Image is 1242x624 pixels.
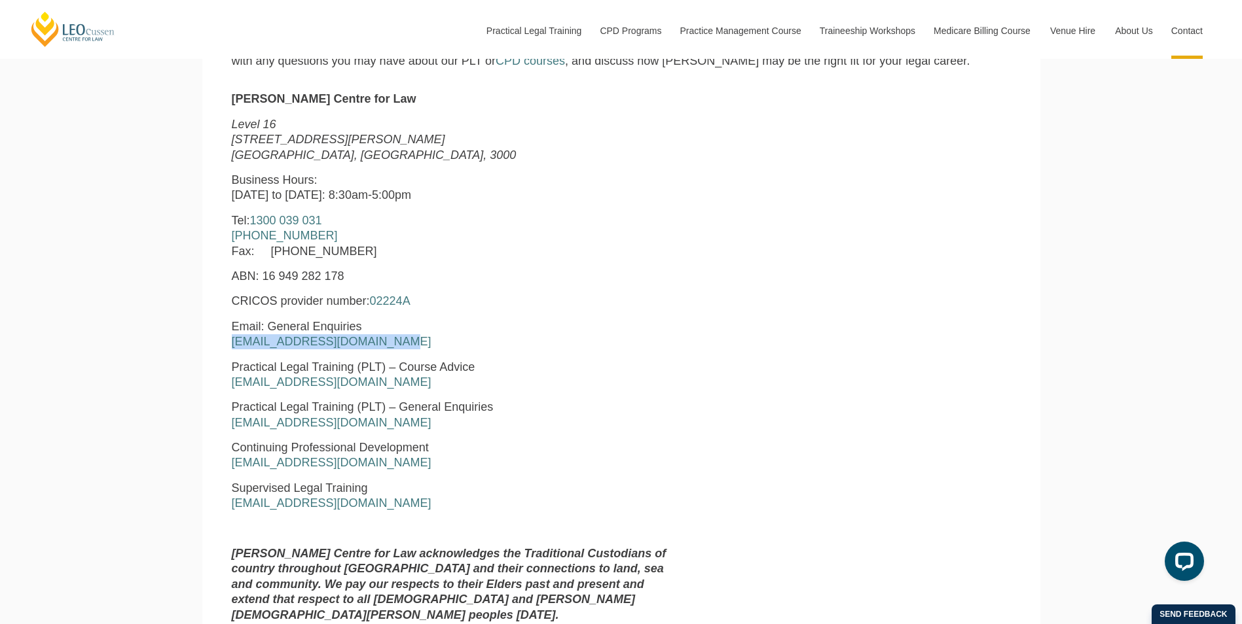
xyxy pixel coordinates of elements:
[232,269,678,284] p: ABN: 16 949 282 178
[232,456,431,469] a: [EMAIL_ADDRESS][DOMAIN_NAME]
[232,213,678,259] p: Tel: Fax: [PHONE_NUMBER]
[250,214,322,227] a: 1300 039 031
[1040,3,1105,59] a: Venue Hire
[232,118,276,131] em: Level 16
[232,133,445,146] em: [STREET_ADDRESS][PERSON_NAME]
[232,229,338,242] a: [PHONE_NUMBER]
[232,400,494,413] span: Practical Legal Training (PLT) – General Enquiries
[1161,3,1213,59] a: Contact
[232,319,678,350] p: Email: General Enquiries
[232,335,431,348] a: [EMAIL_ADDRESS][DOMAIN_NAME]
[370,294,411,307] a: 02224A
[810,3,924,59] a: Traineeship Workshops
[232,360,678,390] p: Practical Legal Training (PLT) – Course Advice
[670,3,810,59] a: Practice Management Course
[232,294,678,309] p: CRICOS provider number:
[232,173,678,203] p: Business Hours: [DATE] to [DATE]: 8:30am-5:00pm
[232,148,517,162] em: [GEOGRAPHIC_DATA], [GEOGRAPHIC_DATA], 3000
[1105,3,1161,59] a: About Us
[232,375,431,389] a: [EMAIL_ADDRESS][DOMAIN_NAME]
[232,416,431,429] a: [EMAIL_ADDRESS][DOMAIN_NAME]
[1154,536,1209,591] iframe: LiveChat chat widget
[232,481,678,511] p: Supervised Legal Training
[477,3,591,59] a: Practical Legal Training
[924,3,1040,59] a: Medicare Billing Course
[232,440,678,471] p: Continuing Professional Development
[496,54,565,67] a: CPD courses
[232,547,667,621] strong: [PERSON_NAME] Centre for Law acknowledges the Traditional Custodians of country throughout [GEOGR...
[232,496,431,510] a: [EMAIL_ADDRESS][DOMAIN_NAME]
[590,3,670,59] a: CPD Programs
[232,92,416,105] strong: [PERSON_NAME] Centre for Law
[29,10,117,48] a: [PERSON_NAME] Centre for Law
